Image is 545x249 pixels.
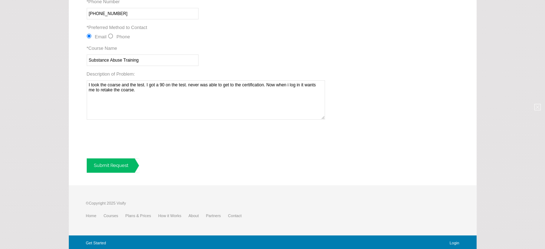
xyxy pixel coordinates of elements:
span: Copyright 2025 Visify [89,201,126,205]
label: Preferred Method to Contact [87,25,147,30]
label: Email [95,34,107,39]
a: Courses [104,214,125,218]
a: Home [86,214,104,218]
label: Description of Problem: [87,71,135,77]
a: Partners [206,214,228,218]
label: Course Name [87,46,117,51]
a: How it Works [158,214,188,218]
iframe: reCAPTCHA [87,125,196,153]
a: Plans & Prices [125,214,158,218]
p: © [86,200,249,210]
label: Phone [116,34,130,39]
a: About [188,214,206,218]
a: Contact [228,214,249,218]
a: Get Started [86,241,106,245]
a: Submit Request [87,158,139,173]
